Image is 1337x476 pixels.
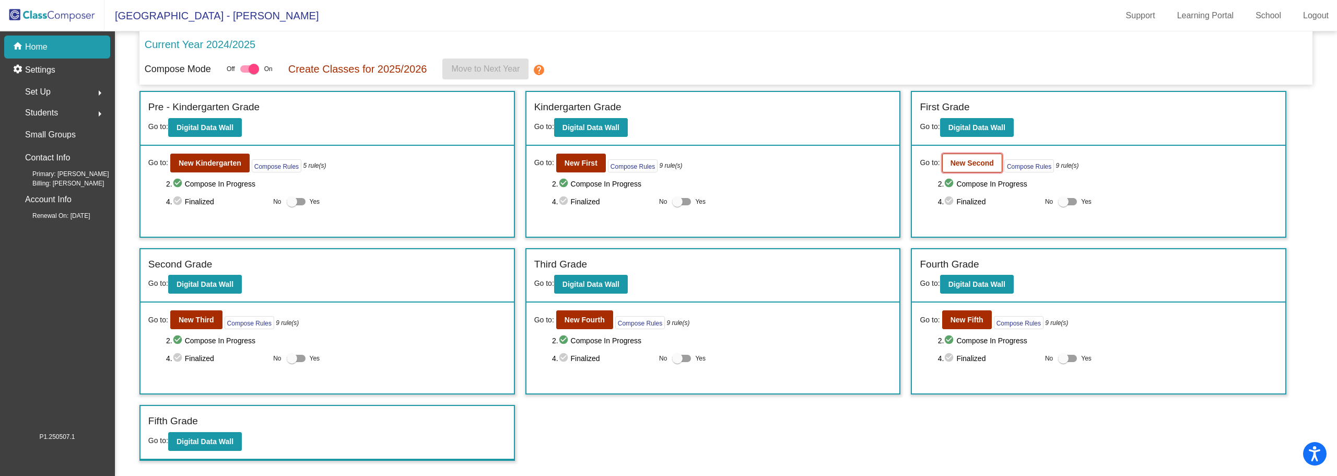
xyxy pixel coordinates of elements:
span: Billing: [PERSON_NAME] [16,179,104,188]
span: 4. Finalized [938,195,1040,208]
i: 9 rule(s) [667,318,690,328]
label: Fifth Grade [148,414,198,429]
span: Go to: [920,279,940,287]
span: Move to Next Year [452,64,520,73]
b: New First [565,159,597,167]
label: First Grade [920,100,969,115]
button: Compose Rules [1004,159,1054,172]
span: Set Up [25,85,51,99]
span: 2. Compose In Progress [166,178,506,190]
button: Compose Rules [994,316,1043,329]
p: Account Info [25,192,72,207]
label: Fourth Grade [920,257,979,272]
p: Home [25,41,48,53]
button: New First [556,154,606,172]
button: New Fourth [556,310,613,329]
span: Go to: [148,315,168,326]
mat-icon: check_circle [944,334,956,347]
span: 2. Compose In Progress [938,178,1278,190]
mat-icon: check_circle [944,195,956,208]
b: New Kindergarten [179,159,241,167]
span: 2. Compose In Progress [552,178,892,190]
span: Go to: [148,279,168,287]
i: 9 rule(s) [1056,161,1079,170]
span: 2. Compose In Progress [552,334,892,347]
label: Third Grade [534,257,587,272]
a: Logout [1295,7,1337,24]
b: Digital Data Wall [948,280,1005,288]
span: 4. Finalized [938,352,1040,365]
mat-icon: help [533,64,545,76]
b: Digital Data Wall [177,437,233,446]
b: Digital Data Wall [177,280,233,288]
span: Go to: [148,157,168,168]
span: Go to: [534,279,554,287]
i: 5 rule(s) [303,161,326,170]
span: [GEOGRAPHIC_DATA] - [PERSON_NAME] [104,7,319,24]
span: Primary: [PERSON_NAME] [16,169,109,179]
span: 4. Finalized [166,195,268,208]
span: Yes [1081,352,1092,365]
mat-icon: check_circle [172,334,185,347]
button: Compose Rules [615,316,665,329]
span: On [264,64,273,74]
span: Go to: [920,157,940,168]
b: New Fourth [565,316,605,324]
mat-icon: check_circle [944,178,956,190]
span: Yes [1081,195,1092,208]
span: Renewal On: [DATE] [16,211,90,220]
mat-icon: arrow_right [93,108,106,120]
button: Compose Rules [252,159,301,172]
span: 4. Finalized [552,352,654,365]
span: Students [25,106,58,120]
mat-icon: check_circle [558,352,571,365]
mat-icon: home [13,41,25,53]
b: New Third [179,316,214,324]
b: New Second [951,159,994,167]
mat-icon: check_circle [172,352,185,365]
span: No [659,197,667,206]
mat-icon: arrow_right [93,87,106,99]
button: Digital Data Wall [940,275,1014,294]
b: New Fifth [951,316,983,324]
mat-icon: settings [13,64,25,76]
button: Compose Rules [225,316,274,329]
label: Second Grade [148,257,213,272]
span: Go to: [534,315,554,326]
button: New Kindergarten [170,154,250,172]
span: 4. Finalized [166,352,268,365]
mat-icon: check_circle [172,178,185,190]
button: Digital Data Wall [168,275,242,294]
p: Contact Info [25,150,70,165]
button: Digital Data Wall [554,275,628,294]
button: Compose Rules [608,159,658,172]
a: Learning Portal [1169,7,1242,24]
b: Digital Data Wall [562,123,619,132]
b: Digital Data Wall [177,123,233,132]
span: No [1045,197,1053,206]
mat-icon: check_circle [944,352,956,365]
button: Digital Data Wall [168,118,242,137]
p: Small Groups [25,127,76,142]
span: Go to: [148,122,168,131]
button: New Fifth [942,310,992,329]
span: No [273,354,281,363]
button: Digital Data Wall [940,118,1014,137]
span: 2. Compose In Progress [938,334,1278,347]
span: No [1045,354,1053,363]
mat-icon: check_circle [558,195,571,208]
button: Digital Data Wall [554,118,628,137]
mat-icon: check_circle [558,334,571,347]
i: 9 rule(s) [660,161,683,170]
label: Pre - Kindergarten Grade [148,100,260,115]
p: Current Year 2024/2025 [145,37,255,52]
span: No [659,354,667,363]
span: 4. Finalized [552,195,654,208]
span: 2. Compose In Progress [166,334,506,347]
p: Create Classes for 2025/2026 [288,61,427,77]
span: Go to: [148,436,168,445]
span: No [273,197,281,206]
a: Support [1118,7,1164,24]
button: New Second [942,154,1002,172]
i: 9 rule(s) [1045,318,1068,328]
